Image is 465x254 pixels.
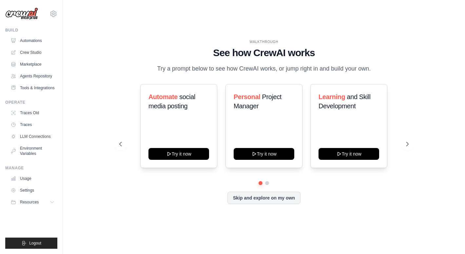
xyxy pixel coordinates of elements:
[5,8,38,20] img: Logo
[8,108,57,118] a: Traces Old
[29,241,41,246] span: Logout
[319,93,345,100] span: Learning
[8,197,57,207] button: Resources
[8,131,57,142] a: LLM Connections
[148,148,209,160] button: Try it now
[8,173,57,184] a: Usage
[234,93,260,100] span: Personal
[234,148,294,160] button: Try it now
[8,59,57,70] a: Marketplace
[8,83,57,93] a: Tools & Integrations
[119,47,408,59] h1: See how CrewAI works
[227,192,300,204] button: Skip and explore on my own
[20,200,39,205] span: Resources
[5,100,57,105] div: Operate
[154,64,374,74] p: Try a prompt below to see how CrewAI works, or jump right in and build your own.
[319,148,379,160] button: Try it now
[148,93,178,100] span: Automate
[234,93,281,110] span: Project Manager
[8,119,57,130] a: Traces
[8,185,57,196] a: Settings
[8,35,57,46] a: Automations
[8,71,57,81] a: Agents Repository
[5,28,57,33] div: Build
[8,47,57,58] a: Crew Studio
[5,238,57,249] button: Logout
[5,165,57,171] div: Manage
[8,143,57,159] a: Environment Variables
[119,39,408,44] div: WALKTHROUGH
